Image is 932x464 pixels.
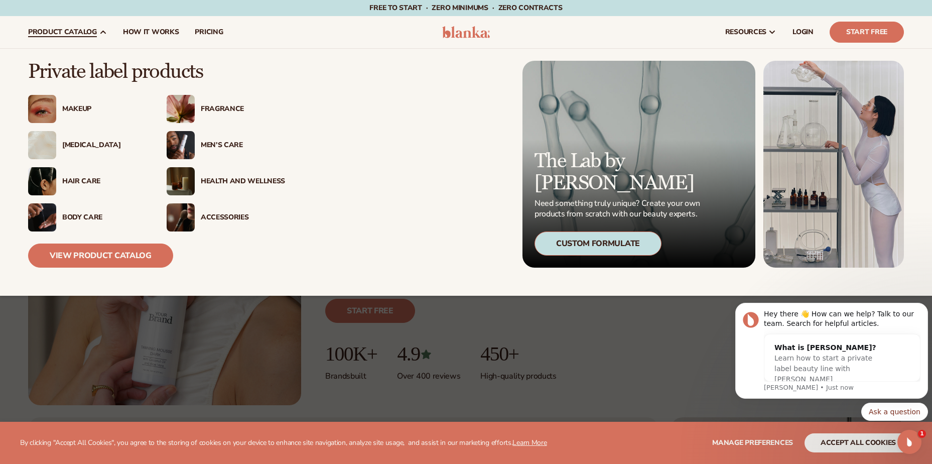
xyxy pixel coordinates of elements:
[830,22,904,43] a: Start Free
[805,433,912,452] button: accept all cookies
[442,26,490,38] img: logo
[717,16,784,48] a: resources
[28,203,147,231] a: Male hand applying moisturizer. Body Care
[725,28,766,36] span: resources
[62,105,147,113] div: Makeup
[28,244,173,268] a: View Product Catalog
[28,203,56,231] img: Male hand applying moisturizer.
[201,105,285,113] div: Fragrance
[712,433,793,452] button: Manage preferences
[167,95,195,123] img: Pink blooming flower.
[201,177,285,186] div: Health And Wellness
[512,438,547,447] a: Learn More
[62,177,147,186] div: Hair Care
[201,141,285,150] div: Men’s Care
[167,203,195,231] img: Female with makeup brush.
[201,213,285,222] div: Accessories
[28,131,147,159] a: Cream moisturizer swatch. [MEDICAL_DATA]
[167,203,285,231] a: Female with makeup brush. Accessories
[62,141,147,150] div: [MEDICAL_DATA]
[28,61,285,83] p: Private label products
[167,131,195,159] img: Male holding moisturizer bottle.
[28,95,56,123] img: Female with glitter eye makeup.
[535,231,661,256] div: Custom Formulate
[123,28,179,36] span: How It Works
[167,131,285,159] a: Male holding moisturizer bottle. Men’s Care
[195,28,223,36] span: pricing
[535,150,703,194] p: The Lab by [PERSON_NAME]
[369,3,562,13] span: Free to start · ZERO minimums · ZERO contracts
[28,95,147,123] a: Female with glitter eye makeup. Makeup
[167,95,285,123] a: Pink blooming flower. Fragrance
[62,213,147,222] div: Body Care
[522,61,755,268] a: Microscopic product formula. The Lab by [PERSON_NAME] Need something truly unique? Create your ow...
[20,439,547,447] p: By clicking "Accept All Cookies", you agree to the storing of cookies on your device to enhance s...
[712,438,793,447] span: Manage preferences
[784,16,822,48] a: LOGIN
[28,167,147,195] a: Female hair pulled back with clips. Hair Care
[792,28,814,36] span: LOGIN
[115,16,187,48] a: How It Works
[28,167,56,195] img: Female hair pulled back with clips.
[763,61,904,268] img: Female in lab with equipment.
[20,16,115,48] a: product catalog
[535,198,703,219] p: Need something truly unique? Create your own products from scratch with our beauty experts.
[731,270,932,437] iframe: Intercom notifications message
[897,430,921,454] iframe: Intercom live chat
[187,16,231,48] a: pricing
[28,28,97,36] span: product catalog
[918,430,926,438] span: 1
[28,131,56,159] img: Cream moisturizer swatch.
[167,167,285,195] a: Candles and incense on table. Health And Wellness
[167,167,195,195] img: Candles and incense on table.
